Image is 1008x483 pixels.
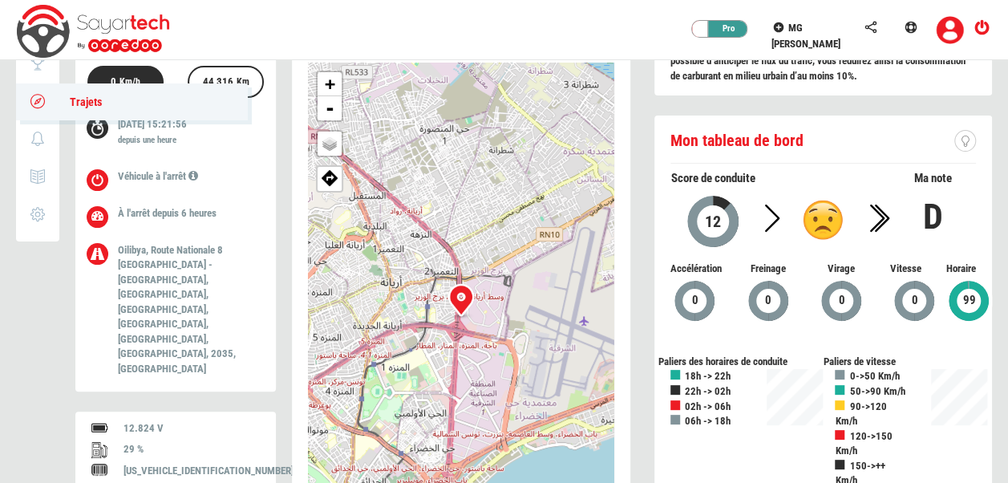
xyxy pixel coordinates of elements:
span: depuis 6 heures [152,207,217,219]
a: Trajets [16,83,248,120]
span: À l'arrêt [118,207,150,219]
b: 120->150 Km/h [835,430,892,457]
span: Ma note [914,171,952,185]
div: 44 316 [196,67,257,99]
span: Trajets [54,95,102,108]
b: 90->120 Km/h [835,400,886,428]
p: [DATE] 15:21:56 [118,117,252,150]
span: 0 [838,291,846,310]
span: 99 [962,291,977,310]
b: Evitez [PERSON_NAME] ou d’accélérer brusquement, essayez autant que possible d’anticiper le flux ... [670,40,965,82]
label: depuis une heure [118,134,176,147]
span: Afficher ma position sur google map [318,167,342,186]
a: Zoom out [318,96,342,120]
span: 0 [764,291,772,310]
b: 06h -> 18h [685,415,731,427]
div: Paliers des horaires de conduite [658,355,824,370]
span: Horaire [945,262,976,277]
span: 12 [704,212,722,231]
img: d.png [803,200,843,240]
b: D [923,196,943,237]
div: Paliers de vitesse [823,355,988,370]
span: Mon tableau de bord [670,131,804,150]
img: directions.png [322,168,338,186]
div: 12.824 V [123,421,260,436]
span: Freinage [743,262,792,277]
a: Zoom in [318,72,342,96]
b: 50->90 Km/h [849,385,905,397]
b: 18h -> 22h [685,370,731,382]
label: Km/h [119,75,140,89]
div: Pro [700,21,748,37]
div: 0 [103,67,148,99]
div: 29 % [123,442,260,457]
span: 0 [910,291,918,310]
span: Vitesse [890,262,921,277]
p: Oilibya, Route Nationale 8 [GEOGRAPHIC_DATA] - [GEOGRAPHIC_DATA], [GEOGRAPHIC_DATA], [GEOGRAPHIC_... [118,243,252,377]
b: 0->50 Km/h [849,370,899,382]
b: 02h -> 06h [685,400,731,412]
span: 0 [691,291,699,310]
span: Virage [816,262,865,277]
label: Km [237,75,249,89]
div: [US_VEHICLE_IDENTIFICATION_NUMBER] [123,464,260,479]
a: Layers [318,132,342,156]
span: Score de conduite [671,171,755,185]
span: Accélération [670,262,719,277]
b: 22h -> 02h [685,385,731,397]
p: Véhicule à l'arrêt [118,169,252,185]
